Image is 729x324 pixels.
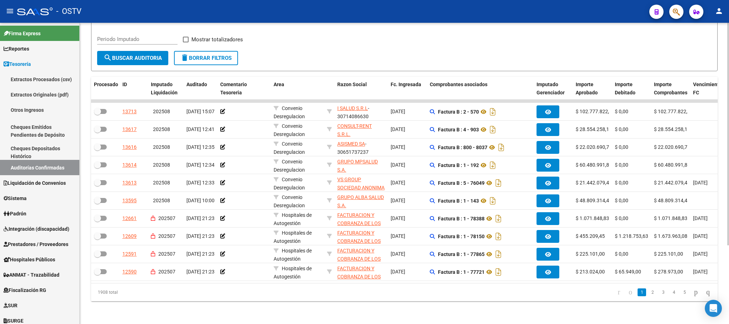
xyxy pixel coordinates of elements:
[158,269,175,275] span: 202507
[693,215,708,221] span: [DATE]
[438,269,485,275] strong: Factura B : 1 - 77721
[391,82,421,87] span: Fc. Ingresada
[274,123,305,137] span: Convenio Desregulacion
[337,123,372,137] span: CONSULT-RENT S.R.L.
[337,211,385,226] div: - 30715497456
[122,179,137,187] div: 13613
[4,60,31,68] span: Tesorería
[615,215,628,221] span: $ 0,00
[120,77,148,100] datatable-header-cell: ID
[494,177,503,189] i: Descargar documento
[576,251,605,257] span: $ 225.101,00
[576,233,605,239] span: $ 455.209,45
[274,212,312,226] span: Hospitales de Autogestión
[715,7,723,15] mat-icon: person
[158,233,175,239] span: 202507
[191,35,243,44] span: Mostrar totalizadores
[158,251,175,257] span: 202507
[658,286,669,298] li: page 3
[391,109,405,114] span: [DATE]
[703,288,713,296] a: go to last page
[274,266,312,279] span: Hospitales de Autogestión
[153,180,170,185] span: 202508
[4,210,26,218] span: Padrón
[654,180,690,185] span: $ 21.442.079,43
[153,162,170,168] span: 202508
[337,176,385,190] div: - 30709718165
[391,126,405,132] span: [DATE]
[654,126,690,132] span: $ 28.554.258,10
[122,268,137,276] div: 12590
[174,51,238,65] button: Borrar Filtros
[691,288,701,296] a: go to next page
[4,302,17,309] span: SUR
[488,124,497,135] i: Descargar documento
[274,141,305,155] span: Convenio Desregulacion
[186,82,207,87] span: Auditado
[271,77,324,100] datatable-header-cell: Area
[104,55,162,61] span: Buscar Auditoria
[576,162,612,168] span: $ 60.480.991,80
[576,180,612,185] span: $ 21.442.079,43
[438,127,479,132] strong: Factura B : 4 - 903
[337,212,381,242] span: FACTURACION Y COBRANZA DE LOS EFECTORES PUBLICOS S.E.
[186,251,215,257] span: [DATE] 21:23
[648,288,657,296] a: 2
[274,105,305,119] span: Convenio Desregulacion
[693,251,708,257] span: [DATE]
[186,269,215,275] span: [DATE] 21:23
[427,77,534,100] datatable-header-cell: Comprobantes asociados
[693,269,708,275] span: [DATE]
[576,269,605,275] span: $ 213.024,00
[391,269,405,275] span: [DATE]
[217,77,271,100] datatable-header-cell: Comentario Tesoreria
[56,4,81,19] span: - OSTV
[186,144,215,150] span: [DATE] 12:35
[670,288,678,296] a: 4
[438,216,485,221] strong: Factura B : 1 - 78388
[651,77,690,100] datatable-header-cell: Importe Comprobantes
[494,266,503,278] i: Descargar documento
[388,77,427,100] datatable-header-cell: Fc. Ingresada
[615,251,628,257] span: $ 0,00
[4,240,68,248] span: Prestadores / Proveedores
[184,77,217,100] datatable-header-cell: Auditado
[337,229,385,244] div: - 30715497456
[122,232,137,240] div: 12609
[654,144,690,150] span: $ 22.020.690,70
[615,82,635,95] span: Importe Debitado
[122,197,137,205] div: 13595
[153,198,170,203] span: 202508
[497,142,506,153] i: Descargar documento
[186,215,215,221] span: [DATE] 21:23
[337,194,384,208] span: GRUPO ALBA SALUD S.A.
[180,55,232,61] span: Borrar Filtros
[576,82,598,95] span: Importe Aprobado
[122,125,137,134] div: 13617
[693,233,708,239] span: [DATE]
[4,179,66,187] span: Liquidación de Convenios
[151,82,178,95] span: Imputado Liquidación
[4,271,59,279] span: ANMAT - Trazabilidad
[576,198,612,203] span: $ 48.809.314,40
[438,162,479,168] strong: Factura B : 1 - 192
[615,180,628,185] span: $ 0,00
[4,286,46,294] span: Fiscalización RG
[337,266,381,296] span: FACTURACION Y COBRANZA DE LOS EFECTORES PUBLICOS S.E.
[337,140,385,155] div: - 30651737237
[337,193,385,208] div: - 30718039734
[274,159,305,173] span: Convenio Desregulacion
[337,247,385,262] div: - 30715497456
[615,198,628,203] span: $ 0,00
[654,233,687,239] span: $ 1.673.963,08
[438,234,485,239] strong: Factura B : 1 - 78150
[576,215,609,221] span: $ 1.071.848,83
[625,288,635,296] a: go to previous page
[615,269,641,275] span: $ 65.949,00
[274,194,305,208] span: Convenio Desregulacion
[337,248,381,278] span: FACTURACION Y COBRANZA DE LOS EFECTORES PUBLICOS S.E.
[220,82,247,95] span: Comentario Tesoreria
[494,231,503,242] i: Descargar documento
[274,177,305,190] span: Convenio Desregulacion
[337,159,378,173] span: GRUPO MPSALUD S.A.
